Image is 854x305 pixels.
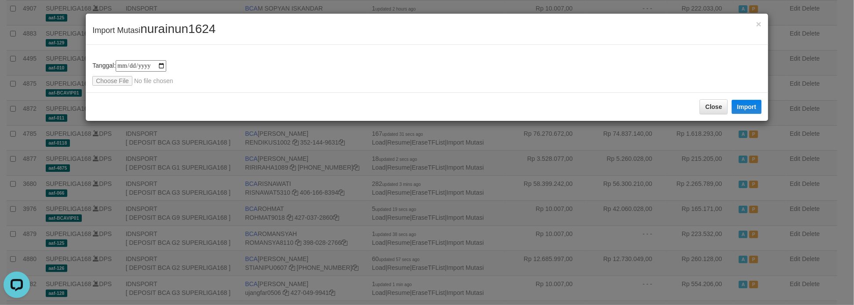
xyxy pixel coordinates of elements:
[756,19,762,29] button: Close
[140,22,215,36] span: nurainun1624
[92,60,762,86] div: Tanggal:
[700,99,728,114] button: Close
[4,4,30,30] button: Open LiveChat chat widget
[756,19,762,29] span: ×
[92,26,215,35] span: Import Mutasi
[732,100,762,114] button: Import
